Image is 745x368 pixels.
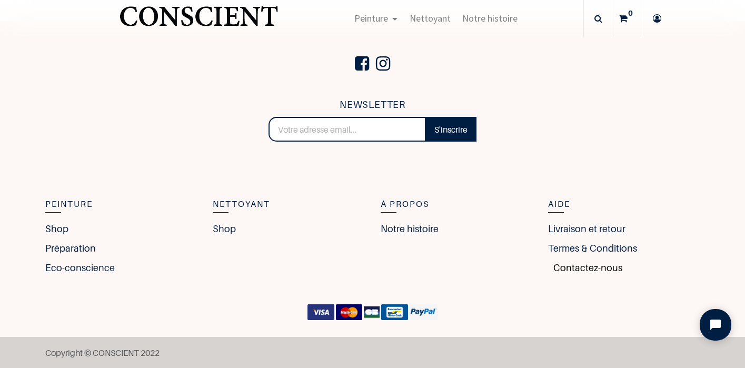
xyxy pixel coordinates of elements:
span: Notre histoire [462,12,518,24]
iframe: Tidio Chat [691,300,740,350]
img: MasterCard [336,304,363,320]
a: Contactez-nous [548,261,622,275]
span: Copyright © CONSCIENT 2022 [45,347,160,358]
h5: Aide [548,197,700,211]
a: Notre histoire [381,222,439,236]
input: Votre adresse email... [269,117,426,142]
sup: 0 [625,8,635,18]
h5: Nettoyant [213,197,364,211]
a: Shop [45,222,68,236]
img: VISA [307,304,334,320]
span: Nettoyant [410,12,451,24]
h5: à Propos [381,197,532,211]
img: CB [364,304,380,320]
h5: Peinture [45,197,197,211]
span: Peinture [354,12,388,24]
a: Livraison et retour [548,222,625,236]
img: Bancontact [381,304,408,320]
a: Termes & Conditions [548,241,637,255]
h5: NEWSLETTER [269,97,476,113]
img: paypal [410,304,438,320]
a: Eco-conscience [45,261,115,275]
a: Shop [213,222,236,236]
a: Préparation [45,241,96,255]
a: S'inscrire [425,117,476,142]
